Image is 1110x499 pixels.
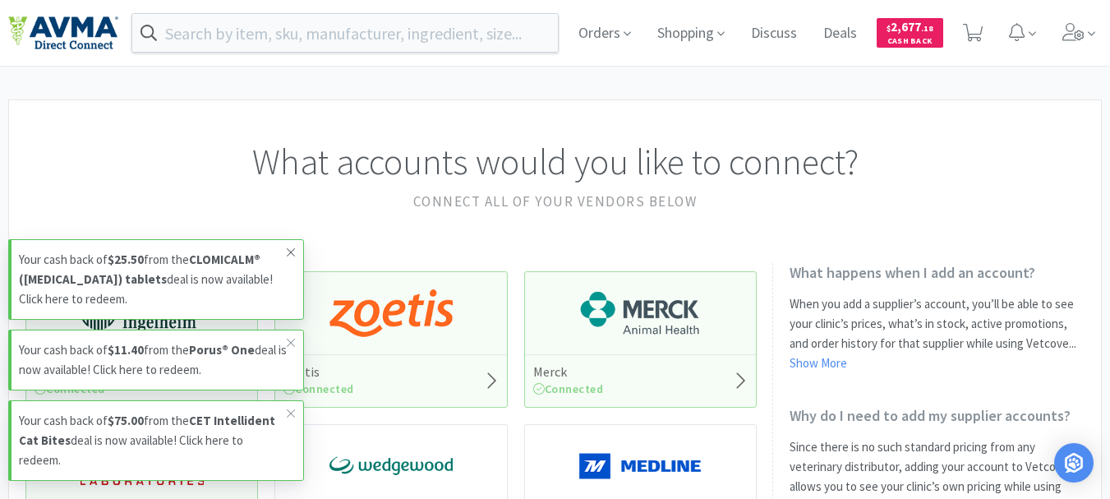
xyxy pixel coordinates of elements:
[921,23,933,34] span: . 18
[329,289,453,338] img: a673e5ab4e5e497494167fe422e9a3ab.png
[790,406,1085,425] h2: Why do I need to add my supplier accounts?
[533,381,604,396] span: Connected
[790,355,847,371] a: Show More
[108,252,144,267] strong: $25.50
[790,263,1085,282] h2: What happens when I add an account?
[8,16,118,50] img: e4e33dab9f054f5782a47901c742baa9_102.png
[132,14,558,52] input: Search by item, sku, manufacturer, ingredient, size...
[25,191,1085,213] h2: Connect all of your vendors below
[887,19,933,35] span: 2,677
[817,26,864,41] a: Deals
[578,289,702,338] img: 6d7abf38e3b8462597f4a2f88dede81e_176.png
[1054,443,1094,483] div: Open Intercom Messenger
[790,294,1085,373] p: When you add a supplier’s account, you’ll be able to see your clinic’s prices, what’s in stock, a...
[744,26,804,41] a: Discuss
[108,413,144,428] strong: $75.00
[283,381,354,396] span: Connected
[25,133,1085,191] h1: What accounts would you like to connect?
[283,363,354,381] h5: Zoetis
[19,250,287,309] p: Your cash back of from the deal is now available! Click here to redeem.
[19,340,287,380] p: Your cash back of from the deal is now available! Click here to redeem.
[19,411,287,470] p: Your cash back of from the deal is now available! Click here to redeem.
[887,23,891,34] span: $
[887,37,933,48] span: Cash Back
[578,441,702,491] img: a646391c64b94eb2892348a965bf03f3_134.png
[329,441,453,491] img: e40baf8987b14801afb1611fffac9ca4_8.png
[189,342,255,358] strong: Porus® One
[108,342,144,358] strong: $11.40
[877,11,943,55] a: $2,677.18Cash Back
[533,363,604,381] h5: Merck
